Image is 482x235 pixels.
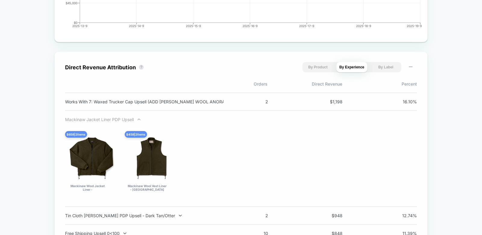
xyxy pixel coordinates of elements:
tspan: 2025-16-9 [243,24,258,28]
div: Works With 7: Waxed Trucker Cap Upsell (ADD [PERSON_NAME] WOOL ANORAK) [65,99,224,104]
div: $ 658 | 2 items [65,131,87,138]
span: 2 [241,99,268,104]
div: Tin Cloth [PERSON_NAME] PDP Upsell - Dark Tan/Otter [65,213,224,218]
div: $ 458 | 2 items [125,131,147,138]
tspan: $0 [74,21,77,24]
div: Direct Revenue Attribution [65,64,136,70]
tspan: 2025-19-9 [407,24,422,28]
span: $ 948 [315,213,343,218]
img: Mackinaw Wool Vest Liner - Forest Green [128,134,175,182]
tspan: 2025-18-9 [356,24,371,28]
span: Orders [193,81,268,86]
span: $ 1,198 [315,99,343,104]
tspan: $45,000 [66,1,77,5]
button: ? [139,65,144,70]
span: 16.10 % [390,99,417,104]
button: By Label [370,62,401,72]
tspan: 2025-14-9 [129,24,144,28]
span: 2 [241,213,268,218]
span: Percent [342,81,417,86]
button: By Product [302,62,333,72]
button: By Experience [336,62,368,72]
span: 12.74 % [390,213,417,218]
tspan: 2025-13-9 [72,24,87,28]
span: Direct Revenue [268,81,342,86]
tspan: 2025-15-9 [186,24,201,28]
div: Mackinaw Wool Jacket Liner - [GEOGRAPHIC_DATA] [68,184,107,191]
tspan: 2025-17-9 [299,24,314,28]
div: Mackinaw Wool Vest Liner - [GEOGRAPHIC_DATA] [128,184,167,191]
div: Mackinaw Jacket Liner PDP Upsell [65,117,224,122]
img: Mackinaw Wool Jacket Liner - Forest Green [68,134,116,182]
